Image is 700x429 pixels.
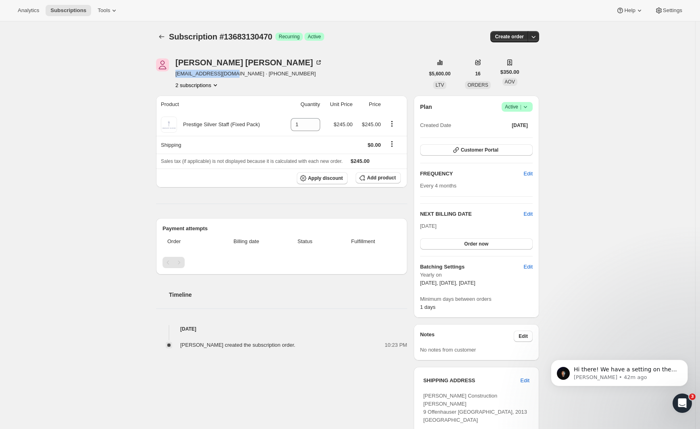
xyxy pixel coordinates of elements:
[663,7,682,14] span: Settings
[161,158,343,164] span: Sales tax (if applicable) is not displayed because it is calculated with each new order.
[282,96,323,113] th: Quantity
[519,167,537,180] button: Edit
[467,82,488,88] span: ORDERS
[420,223,437,229] span: [DATE]
[420,271,533,279] span: Yearly on
[524,210,533,218] button: Edit
[362,121,381,127] span: $245.00
[624,7,635,14] span: Help
[18,7,39,14] span: Analytics
[505,103,529,111] span: Active
[156,96,282,113] th: Product
[429,71,450,77] span: $5,600.00
[284,237,325,246] span: Status
[420,295,533,303] span: Minimum days between orders
[490,31,529,42] button: Create order
[514,331,533,342] button: Edit
[279,33,300,40] span: Recurring
[351,158,370,164] span: $245.00
[50,7,86,14] span: Subscriptions
[520,104,521,110] span: |
[334,121,353,127] span: $245.00
[175,58,323,67] div: [PERSON_NAME] [PERSON_NAME]
[495,33,524,40] span: Create order
[308,33,321,40] span: Active
[420,144,533,156] button: Customer Portal
[162,257,401,268] nav: Pagination
[464,241,488,247] span: Order now
[356,172,400,183] button: Add product
[423,377,521,385] h3: SHIPPING ADDRESS
[512,122,528,129] span: [DATE]
[524,263,533,271] span: Edit
[673,394,692,413] iframe: Intercom live chat
[420,347,476,353] span: No notes from customer
[521,377,529,385] span: Edit
[297,172,348,184] button: Apply discount
[156,58,169,71] span: Jennifer Knaggs
[385,341,407,349] span: 10:23 PM
[420,331,514,342] h3: Notes
[475,71,480,77] span: 16
[524,170,533,178] span: Edit
[169,291,407,299] h2: Timeline
[420,210,524,218] h2: NEXT BILLING DATE
[385,119,398,128] button: Product actions
[213,237,280,246] span: Billing date
[420,304,435,310] span: 1 days
[323,96,355,113] th: Unit Price
[13,5,44,16] button: Analytics
[46,5,91,16] button: Subscriptions
[420,183,456,189] span: Every 4 months
[423,393,527,423] span: [PERSON_NAME] Construction [PERSON_NAME] 9 Offenhauser [GEOGRAPHIC_DATA], 2013 [GEOGRAPHIC_DATA]
[420,280,475,286] span: [DATE], [DATE], [DATE]
[420,121,451,129] span: Created Date
[689,394,696,400] span: 3
[162,233,211,250] th: Order
[385,140,398,148] button: Shipping actions
[611,5,648,16] button: Help
[177,121,260,129] div: Prestige Silver Staff (Fixed Pack)
[519,260,537,273] button: Edit
[330,237,396,246] span: Fulfillment
[98,7,110,14] span: Tools
[156,136,282,154] th: Shipping
[470,68,485,79] button: 16
[505,79,515,85] span: AOV
[507,120,533,131] button: [DATE]
[461,147,498,153] span: Customer Portal
[420,238,533,250] button: Order now
[500,68,519,76] span: $350.00
[308,175,343,181] span: Apply discount
[175,70,323,78] span: [EMAIL_ADDRESS][DOMAIN_NAME] · [PHONE_NUMBER]
[93,5,123,16] button: Tools
[355,96,383,113] th: Price
[650,5,687,16] button: Settings
[169,32,272,41] span: Subscription #13683130470
[156,31,167,42] button: Subscriptions
[519,333,528,339] span: Edit
[424,68,455,79] button: $5,600.00
[539,343,700,407] iframe: Intercom notifications message
[180,342,295,348] span: [PERSON_NAME] created the subscription order.
[368,142,381,148] span: $0.00
[162,225,401,233] h2: Payment attempts
[420,263,524,271] h6: Batching Settings
[435,82,444,88] span: LTV
[156,325,407,333] h4: [DATE]
[367,175,396,181] span: Add product
[420,103,432,111] h2: Plan
[175,81,219,89] button: Product actions
[420,170,524,178] h2: FREQUENCY
[516,374,534,387] button: Edit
